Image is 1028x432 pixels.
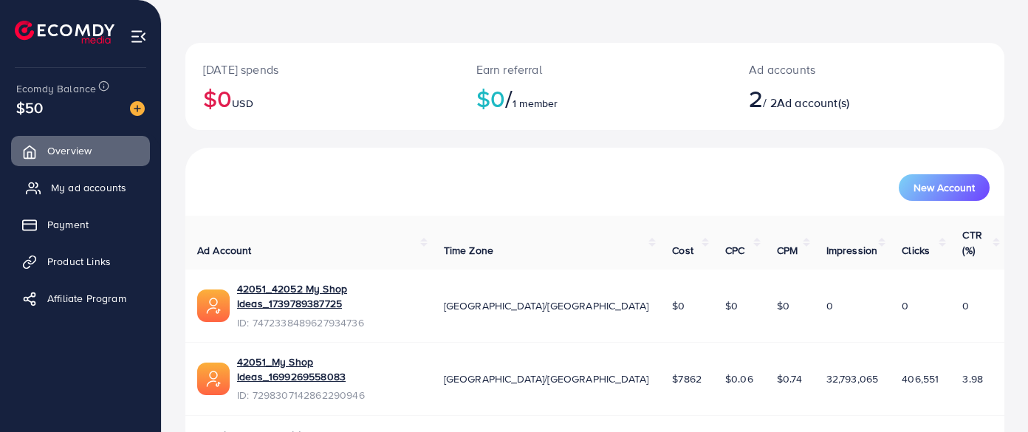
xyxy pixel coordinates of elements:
img: ic-ads-acc.e4c84228.svg [197,363,230,395]
a: 42051_My Shop Ideas_1699269558083 [237,354,420,385]
p: [DATE] spends [203,61,441,78]
span: 0 [826,298,833,313]
img: menu [130,28,147,45]
span: [GEOGRAPHIC_DATA]/[GEOGRAPHIC_DATA] [444,298,649,313]
span: New Account [914,182,975,193]
a: 42051_42052 My Shop Ideas_1739789387725 [237,281,420,312]
span: 3.98 [962,371,983,386]
span: $0.06 [725,371,753,386]
span: 0 [902,298,908,313]
span: CTR (%) [962,227,981,257]
span: 406,551 [902,371,939,386]
span: Affiliate Program [47,291,126,306]
span: 2 [749,81,763,115]
button: New Account [899,174,990,201]
span: 0 [962,298,969,313]
span: $0 [777,298,789,313]
h2: $0 [476,84,714,112]
a: My ad accounts [11,173,150,202]
span: Payment [47,217,89,232]
p: Ad accounts [749,61,918,78]
span: 32,793,065 [826,371,879,386]
span: 1 member [513,96,558,111]
span: Ad account(s) [777,95,849,111]
span: My ad accounts [51,180,126,195]
span: / [505,81,513,115]
span: Ad Account [197,243,252,258]
span: $7862 [672,371,702,386]
a: Overview [11,136,150,165]
p: Earn referral [476,61,714,78]
a: Payment [11,210,150,239]
img: logo [15,21,114,44]
span: CPC [725,243,744,258]
span: Ecomdy Balance [16,81,96,96]
span: $0 [725,298,738,313]
span: Product Links [47,254,111,269]
span: ID: 7472338489627934736 [237,315,420,330]
img: image [130,101,145,116]
span: Cost [672,243,693,258]
h2: / 2 [749,84,918,112]
span: Overview [47,143,92,158]
span: [GEOGRAPHIC_DATA]/[GEOGRAPHIC_DATA] [444,371,649,386]
span: ID: 7298307142862290946 [237,388,420,402]
a: Product Links [11,247,150,276]
span: USD [232,96,253,111]
span: Time Zone [444,243,493,258]
span: $50 [16,97,43,118]
span: Impression [826,243,878,258]
a: Affiliate Program [11,284,150,313]
h2: $0 [203,84,441,112]
span: CPM [777,243,798,258]
span: $0.74 [777,371,803,386]
iframe: Chat [965,366,1017,421]
img: ic-ads-acc.e4c84228.svg [197,289,230,322]
span: Clicks [902,243,930,258]
span: $0 [672,298,685,313]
